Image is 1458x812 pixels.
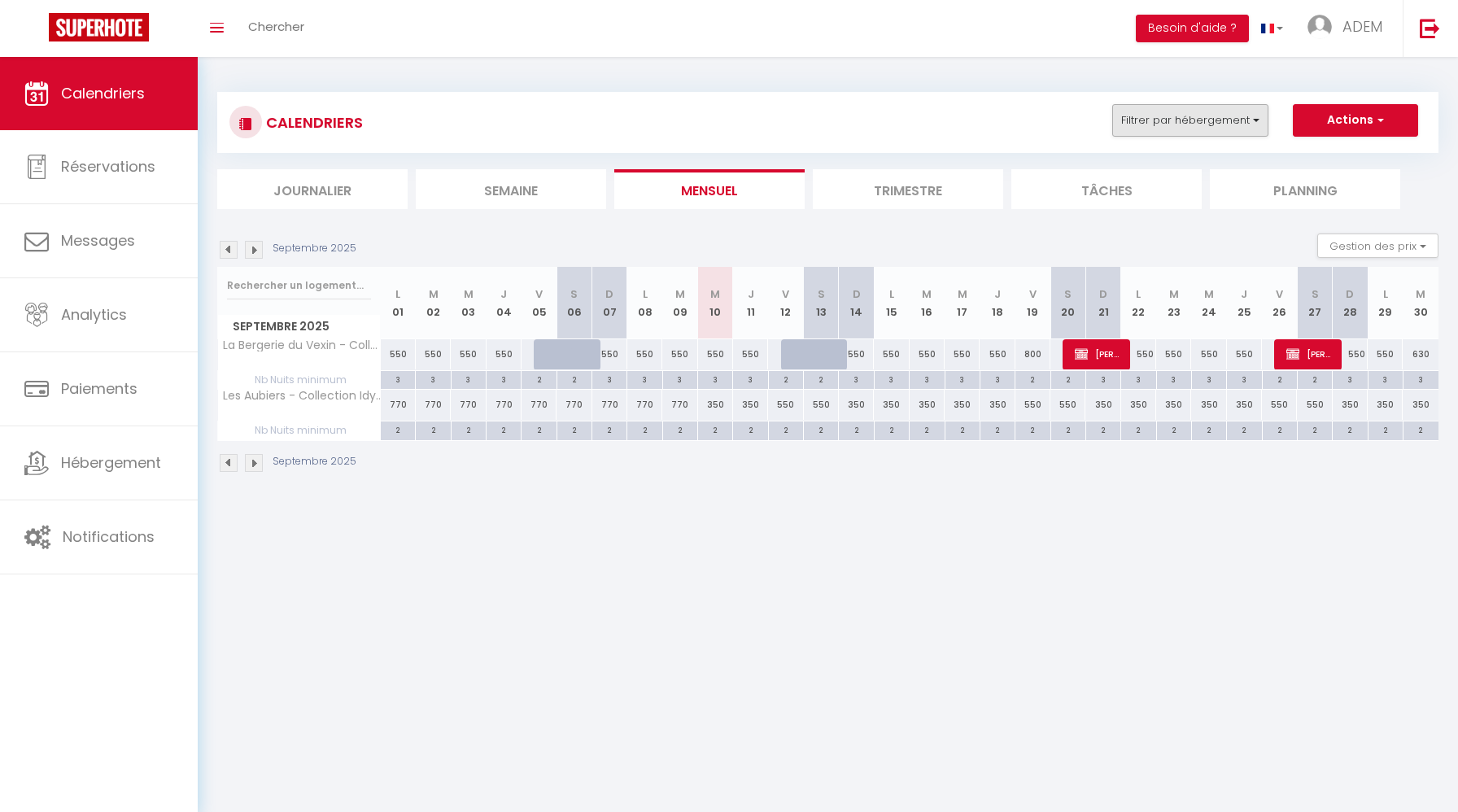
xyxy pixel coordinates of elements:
[416,267,451,339] th: 02
[1085,267,1120,339] th: 21
[63,526,155,547] span: Notifications
[1369,371,1403,386] div: 3
[945,421,980,437] div: 2
[220,390,383,402] span: Les Aubiers - Collection Idylliq
[1169,286,1179,302] abbr: M
[1298,371,1332,386] div: 2
[227,271,371,300] input: Rechercher un logement...
[874,339,909,369] div: 550
[958,286,967,302] abbr: M
[818,286,825,302] abbr: S
[839,421,873,437] div: 2
[487,390,522,420] div: 770
[675,286,685,302] abbr: M
[487,421,521,437] div: 2
[782,286,789,302] abbr: V
[1121,267,1156,339] th: 22
[557,371,591,386] div: 2
[1307,15,1332,39] img: ...
[49,13,149,41] img: Super Booking
[1029,286,1037,302] abbr: V
[1333,421,1367,437] div: 2
[1204,286,1214,302] abbr: M
[1015,371,1050,386] div: 2
[1227,421,1261,437] div: 2
[452,371,486,386] div: 3
[61,156,155,177] span: Réservations
[1368,267,1403,339] th: 29
[1156,267,1191,339] th: 23
[945,390,980,420] div: 350
[13,7,62,55] button: Ouvrir le widget de chat LiveChat
[662,390,697,420] div: 770
[451,390,486,420] div: 770
[1050,267,1085,339] th: 20
[1241,286,1247,302] abbr: J
[592,390,627,420] div: 770
[614,169,805,209] li: Mensuel
[875,371,909,386] div: 3
[605,286,613,302] abbr: D
[61,304,127,325] span: Analytics
[662,339,697,369] div: 550
[1156,390,1191,420] div: 350
[1191,339,1226,369] div: 550
[839,371,873,386] div: 3
[522,267,557,339] th: 05
[1416,286,1425,302] abbr: M
[874,390,909,420] div: 350
[922,286,932,302] abbr: M
[980,390,1015,420] div: 350
[1262,390,1297,420] div: 550
[1136,15,1249,42] button: Besoin d'aide ?
[1342,16,1382,37] span: ADEM
[839,390,874,420] div: 350
[416,371,450,386] div: 3
[910,390,945,420] div: 350
[1157,371,1191,386] div: 3
[1369,421,1403,437] div: 2
[1136,286,1141,302] abbr: L
[1121,339,1156,369] div: 550
[1064,286,1072,302] abbr: S
[1050,390,1085,420] div: 550
[874,267,909,339] th: 15
[273,454,356,469] p: Septembre 2025
[570,286,578,302] abbr: S
[592,339,627,369] div: 550
[1383,286,1388,302] abbr: L
[662,267,697,339] th: 09
[627,339,662,369] div: 550
[557,267,591,339] th: 06
[1403,421,1438,437] div: 2
[416,339,451,369] div: 550
[1262,267,1297,339] th: 26
[522,371,556,386] div: 2
[1015,421,1050,437] div: 2
[522,390,557,420] div: 770
[381,421,415,437] div: 2
[61,230,135,251] span: Messages
[663,371,697,386] div: 3
[1227,339,1262,369] div: 550
[627,390,662,420] div: 770
[220,339,383,351] span: La Bergerie du Vexin - Collection Idylliq
[1286,338,1333,369] span: [PERSON_NAME]
[1403,339,1438,369] div: 630
[1015,339,1050,369] div: 800
[980,421,1015,437] div: 2
[592,267,627,339] th: 07
[733,371,767,386] div: 3
[416,169,606,209] li: Semaine
[1420,18,1440,38] img: logout
[980,371,1015,386] div: 3
[1192,421,1226,437] div: 2
[1333,390,1368,420] div: 350
[1191,267,1226,339] th: 24
[698,339,733,369] div: 550
[1227,371,1261,386] div: 3
[1333,267,1368,339] th: 28
[1015,390,1050,420] div: 550
[627,421,661,437] div: 2
[1276,286,1283,302] abbr: V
